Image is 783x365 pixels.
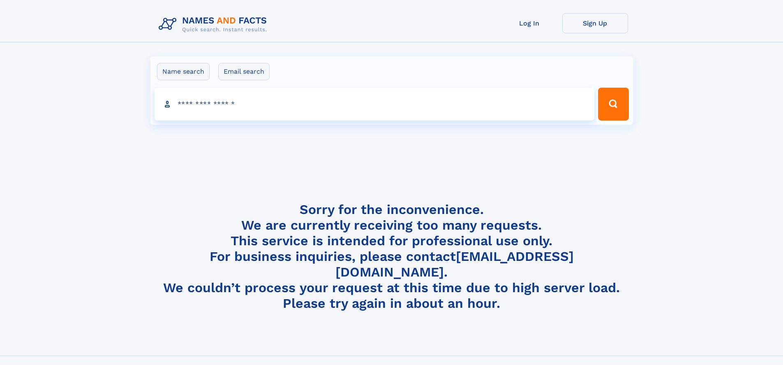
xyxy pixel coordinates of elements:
[157,63,210,80] label: Name search
[155,202,628,312] h4: Sorry for the inconvenience. We are currently receiving too many requests. This service is intend...
[598,88,628,121] button: Search Button
[335,249,574,280] a: [EMAIL_ADDRESS][DOMAIN_NAME]
[562,13,628,33] a: Sign Up
[497,13,562,33] a: Log In
[218,63,270,80] label: Email search
[155,88,595,121] input: search input
[155,13,274,35] img: Logo Names and Facts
